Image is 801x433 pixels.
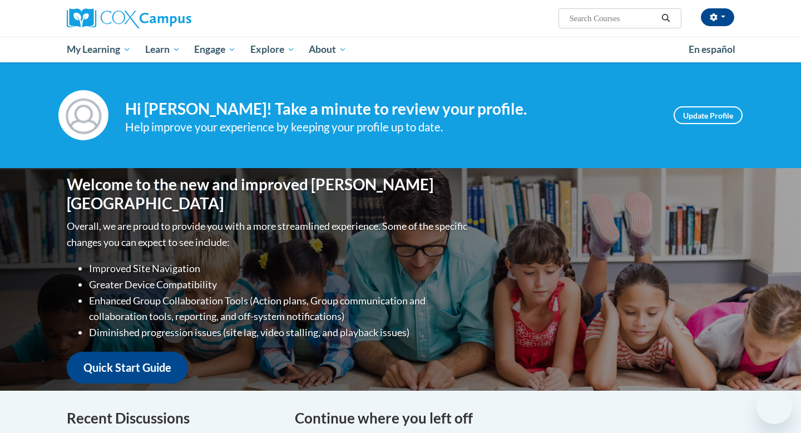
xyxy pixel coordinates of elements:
[50,37,751,62] div: Main menu
[756,388,792,424] iframe: Button to launch messaging window
[701,8,734,26] button: Account Settings
[674,106,743,124] a: Update Profile
[60,37,138,62] a: My Learning
[67,8,191,28] img: Cox Campus
[89,277,470,293] li: Greater Device Compatibility
[681,38,743,61] a: En español
[295,407,734,429] h4: Continue where you left off
[194,43,236,56] span: Engage
[89,260,470,277] li: Improved Site Navigation
[67,43,131,56] span: My Learning
[138,37,187,62] a: Learn
[89,293,470,325] li: Enhanced Group Collaboration Tools (Action plans, Group communication and collaboration tools, re...
[689,43,735,55] span: En español
[309,43,347,56] span: About
[67,175,470,213] h1: Welcome to the new and improved [PERSON_NAME][GEOGRAPHIC_DATA]
[187,37,243,62] a: Engage
[67,8,278,28] a: Cox Campus
[125,118,657,136] div: Help improve your experience by keeping your profile up to date.
[58,90,108,140] img: Profile Image
[125,100,657,119] h4: Hi [PERSON_NAME]! Take a minute to review your profile.
[250,43,295,56] span: Explore
[302,37,354,62] a: About
[657,12,674,25] button: Search
[67,218,470,250] p: Overall, we are proud to provide you with a more streamlined experience. Some of the specific cha...
[145,43,180,56] span: Learn
[568,12,657,25] input: Search Courses
[67,352,188,383] a: Quick Start Guide
[243,37,302,62] a: Explore
[89,324,470,341] li: Diminished progression issues (site lag, video stalling, and playback issues)
[67,407,278,429] h4: Recent Discussions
